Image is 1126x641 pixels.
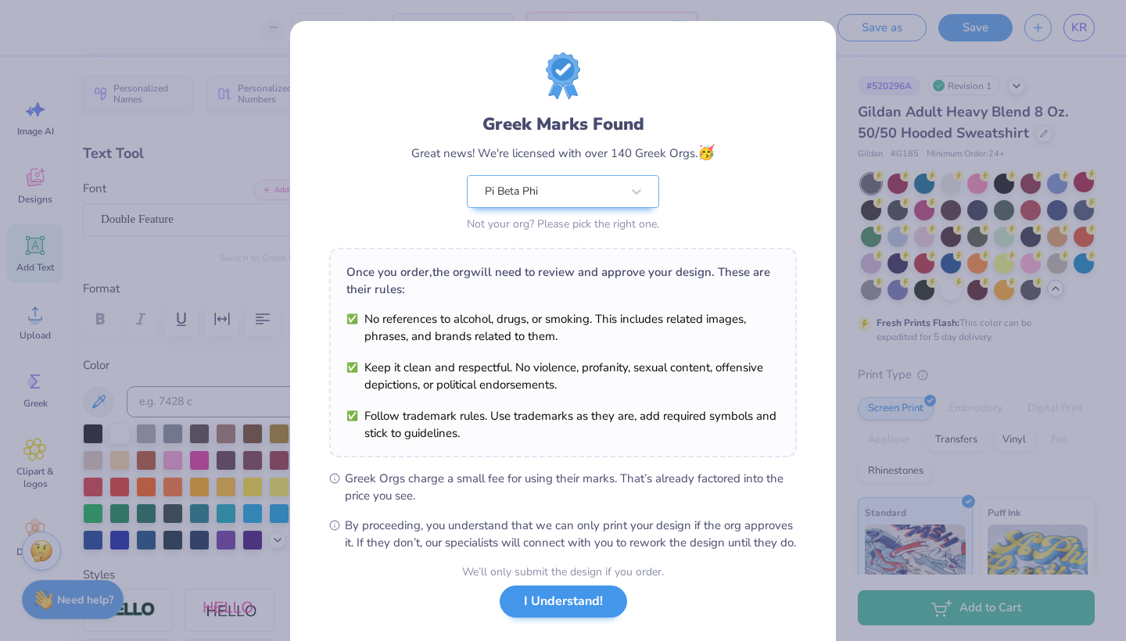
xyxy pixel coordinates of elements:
[697,143,715,162] span: 🥳
[346,263,780,298] div: Once you order, the org will need to review and approve your design. These are their rules:
[346,407,780,442] li: Follow trademark rules. Use trademarks as they are, add required symbols and stick to guidelines.
[482,112,644,137] div: Greek Marks Found
[467,216,659,232] div: Not your org? Please pick the right one.
[411,142,715,163] div: Great news! We're licensed with over 140 Greek Orgs.
[546,52,580,99] img: License badge
[500,585,627,618] button: I Understand!
[345,517,797,551] span: By proceeding, you understand that we can only print your design if the org approves it. If they ...
[346,310,780,345] li: No references to alcohol, drugs, or smoking. This includes related images, phrases, and brands re...
[346,359,780,393] li: Keep it clean and respectful. No violence, profanity, sexual content, offensive depictions, or po...
[462,564,664,580] div: We’ll only submit the design if you order.
[345,470,797,504] span: Greek Orgs charge a small fee for using their marks. That’s already factored into the price you see.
